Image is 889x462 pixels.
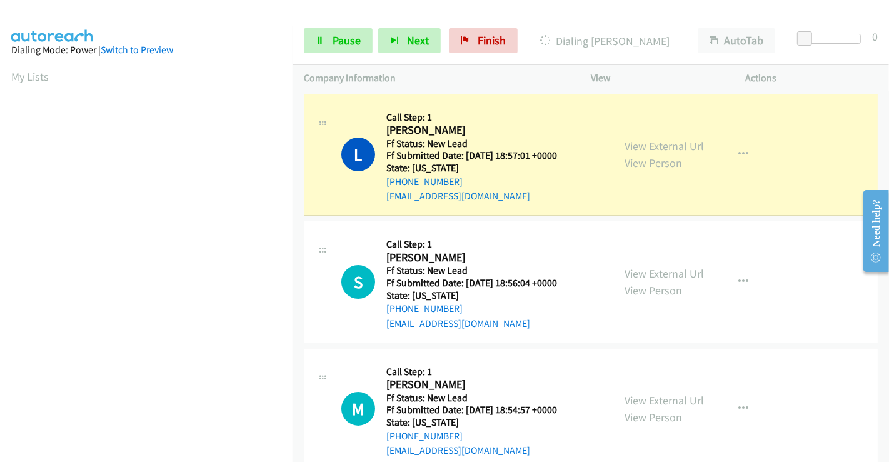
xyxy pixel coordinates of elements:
[386,303,463,314] a: [PHONE_NUMBER]
[386,404,573,416] h5: Ff Submitted Date: [DATE] 18:54:57 +0000
[591,71,723,86] p: View
[101,44,173,56] a: Switch to Preview
[535,33,675,49] p: Dialing [PERSON_NAME]
[625,410,682,424] a: View Person
[407,33,429,48] span: Next
[386,111,573,124] h5: Call Step: 1
[625,156,682,170] a: View Person
[386,277,573,289] h5: Ff Submitted Date: [DATE] 18:56:04 +0000
[625,393,704,408] a: View External Url
[872,28,878,45] div: 0
[386,430,463,442] a: [PHONE_NUMBER]
[853,181,889,281] iframe: Resource Center
[341,392,375,426] h1: M
[386,392,573,404] h5: Ff Status: New Lead
[698,28,775,53] button: AutoTab
[386,138,573,150] h5: Ff Status: New Lead
[341,265,375,299] h1: S
[746,71,878,86] p: Actions
[386,264,573,277] h5: Ff Status: New Lead
[625,139,704,153] a: View External Url
[386,162,573,174] h5: State: [US_STATE]
[386,238,573,251] h5: Call Step: 1
[386,366,573,378] h5: Call Step: 1
[386,176,463,188] a: [PHONE_NUMBER]
[625,266,704,281] a: View External Url
[449,28,518,53] a: Finish
[803,34,861,44] div: Delay between calls (in seconds)
[386,318,530,329] a: [EMAIL_ADDRESS][DOMAIN_NAME]
[304,28,373,53] a: Pause
[386,123,573,138] h2: [PERSON_NAME]
[341,265,375,299] div: The call is yet to be attempted
[386,378,573,392] h2: [PERSON_NAME]
[386,444,530,456] a: [EMAIL_ADDRESS][DOMAIN_NAME]
[341,392,375,426] div: The call is yet to be attempted
[478,33,506,48] span: Finish
[378,28,441,53] button: Next
[386,190,530,202] a: [EMAIL_ADDRESS][DOMAIN_NAME]
[333,33,361,48] span: Pause
[386,149,573,162] h5: Ff Submitted Date: [DATE] 18:57:01 +0000
[304,71,568,86] p: Company Information
[625,283,682,298] a: View Person
[11,43,281,58] div: Dialing Mode: Power |
[386,416,573,429] h5: State: [US_STATE]
[386,251,573,265] h2: [PERSON_NAME]
[11,69,49,84] a: My Lists
[386,289,573,302] h5: State: [US_STATE]
[341,138,375,171] h1: L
